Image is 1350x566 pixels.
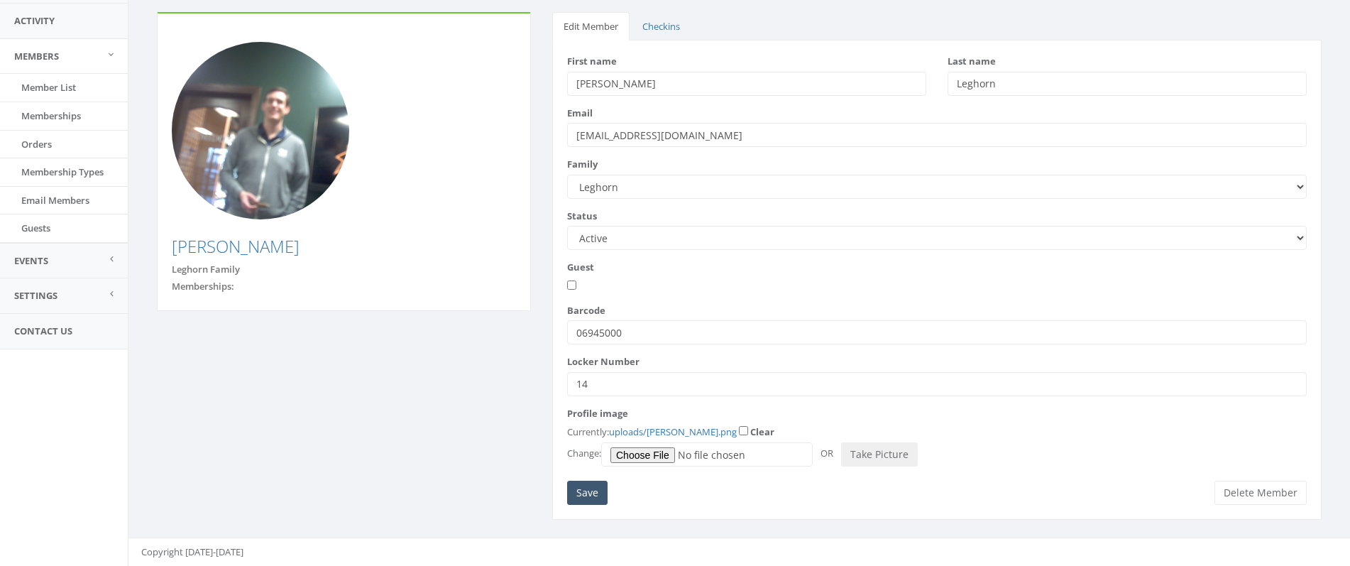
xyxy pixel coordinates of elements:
div: Currently: Change: [567,423,1307,467]
label: Locker Number [567,355,640,369]
label: Status [567,209,597,223]
label: Profile image [567,407,628,420]
label: Barcode [567,304,605,317]
div: Memberships: [172,280,516,293]
a: [PERSON_NAME] [172,234,300,258]
button: Take Picture [841,442,918,467]
label: Last name [948,55,996,68]
span: OR [815,447,839,459]
a: uploads/[PERSON_NAME].png [609,425,737,438]
label: First name [567,55,617,68]
span: Events [14,254,48,267]
span: Members [14,50,59,62]
label: Email [567,107,593,120]
span: Email Members [21,194,89,207]
footer: Copyright [DATE]-[DATE] [128,538,1350,566]
span: Contact Us [14,325,72,337]
a: Checkins [631,12,691,41]
button: Delete Member [1214,481,1307,505]
label: Family [567,158,598,171]
span: Settings [14,289,57,302]
a: Edit Member [552,12,630,41]
input: Save [567,481,608,505]
img: Photo [172,42,349,219]
label: Clear [750,425,774,439]
label: Guest [567,261,594,274]
div: Leghorn Family [172,263,516,276]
